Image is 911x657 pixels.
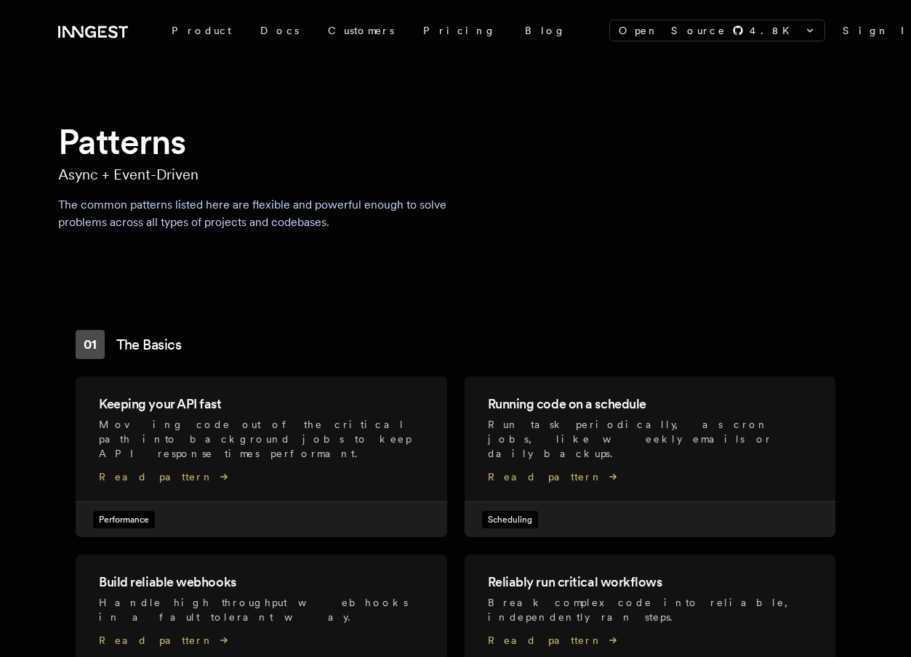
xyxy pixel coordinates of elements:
[93,511,155,528] span: Performance
[99,595,424,624] p: Handle high throughput webhooks in a fault tolerant way .
[76,330,105,359] div: 01
[99,394,424,414] h2: Keeping your API fast
[76,376,447,537] a: Keeping your API fastMoving code out of the critical path into background jobs to keep API respon...
[99,417,424,461] p: Moving code out of the critical path into background jobs to keep API response times performant .
[99,633,424,648] span: Read pattern
[58,119,853,164] h1: Patterns
[58,164,853,185] p: Async + Event-Driven
[246,17,313,44] a: Docs
[488,469,813,484] span: Read pattern
[619,23,726,38] span: Open Source
[99,572,424,592] h2: Build reliable webhooks
[116,334,181,355] h2: The Basics
[750,23,798,38] span: 4.8 K
[99,469,424,484] span: Read pattern
[465,376,836,537] a: Running code on a scheduleRun task periodically, as cron jobs, like weekly emails or daily backup...
[157,17,246,44] div: Product
[510,17,580,44] a: Blog
[488,633,813,648] span: Read pattern
[482,511,538,528] span: Scheduling
[409,17,510,44] a: Pricing
[488,572,813,592] h2: Reliably run critical workflows
[58,196,477,231] p: The common patterns listed here are flexible and powerful enough to solve problems across all typ...
[488,595,813,624] p: Break complex code into reliable, independently ran steps .
[488,417,813,461] p: Run task periodically, as cron jobs, like weekly emails or daily backups .
[313,17,409,44] a: Customers
[488,394,813,414] h2: Running code on a schedule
